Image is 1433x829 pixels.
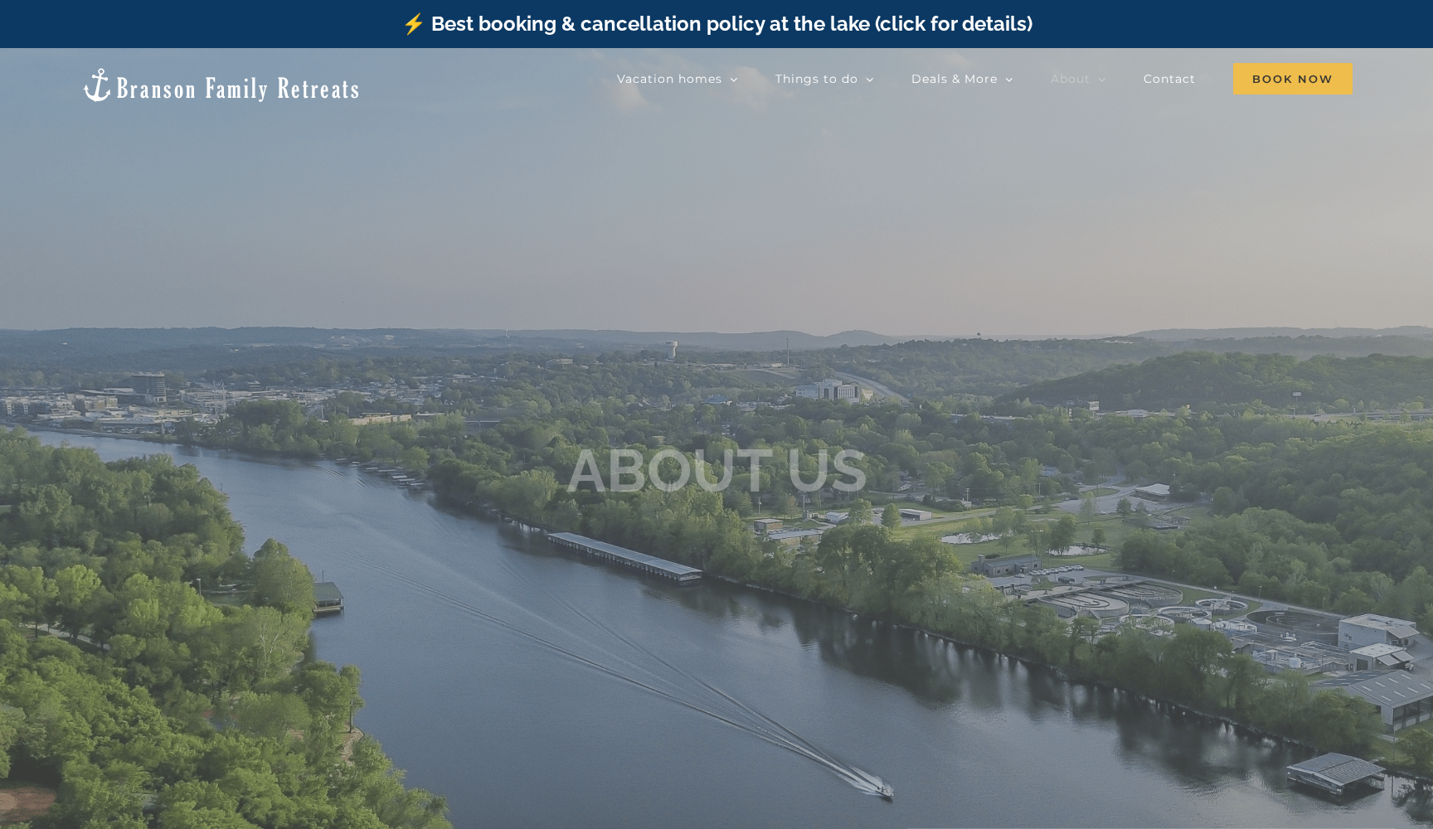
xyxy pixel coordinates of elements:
a: About [1051,62,1106,95]
span: Book Now [1233,63,1353,95]
a: Things to do [775,62,874,95]
span: Contact [1144,73,1196,85]
a: Deals & More [911,62,1013,95]
a: Contact [1144,62,1196,95]
span: Vacation homes [617,73,722,85]
span: Things to do [775,73,858,85]
span: Deals & More [911,73,998,85]
a: ⚡️ Best booking & cancellation policy at the lake (click for details) [401,12,1032,36]
nav: Main Menu [617,62,1353,95]
span: About [1051,73,1091,85]
a: Book Now [1233,62,1353,95]
a: Vacation homes [617,62,738,95]
img: Branson Family Retreats Logo [80,66,362,104]
b: ABOUT US [566,436,867,507]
